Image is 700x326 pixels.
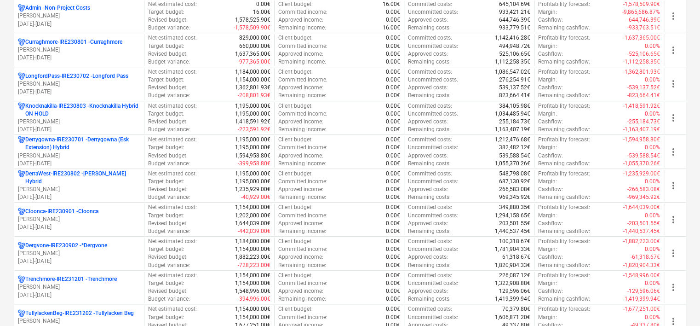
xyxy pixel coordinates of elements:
p: 969,345.92€ [499,193,530,201]
p: 933,779.51€ [499,24,530,32]
p: 1,882,223.00€ [235,253,270,261]
p: 266,583.08€ [499,186,530,193]
p: Approved costs : [408,84,448,92]
p: Budget variance : [148,193,189,201]
div: Project has multi currencies enabled [18,170,25,186]
p: -1,440,537.45€ [623,227,660,235]
p: Approved income : [278,118,323,126]
p: TullylackenBeg-IRE231202 - Tullylacken Beg [25,309,134,317]
p: Remaining cashflow : [538,160,590,168]
p: Knocknakilla-IRE230803 - Knocknakilla Hybrid ON HOLD [25,102,140,118]
p: -1,637,365.00€ [623,34,660,42]
p: 349,880.35€ [499,204,530,211]
p: Cashflow : [538,16,563,24]
p: Revised budget : [148,220,187,227]
p: 0.00% [645,245,660,253]
p: 548,798.08€ [499,170,530,178]
p: -40,929.00€ [241,193,270,201]
p: 1,294,158.65€ [495,212,530,220]
p: 1,086,547.02€ [495,68,530,76]
p: Margin : [538,76,557,84]
p: 1,184,000.00€ [235,68,270,76]
div: Project has multi currencies enabled [18,208,25,215]
p: 1,154,000.00€ [235,76,270,84]
p: 0.00€ [386,186,400,193]
p: [PERSON_NAME] [18,118,140,126]
p: -208,801.93€ [238,92,270,99]
p: Profitability forecast : [538,68,590,76]
p: 255,184.73€ [499,118,530,126]
p: [PERSON_NAME] [18,283,140,291]
p: Target budget : [148,42,184,50]
span: more_vert [668,11,679,22]
p: [PERSON_NAME] [18,250,140,257]
p: Client budget : [278,170,313,178]
p: Committed income : [278,42,327,50]
p: Committed income : [278,8,327,16]
p: 0.00€ [386,92,400,99]
p: Remaining cashflow : [538,24,590,32]
p: Committed costs : [408,102,452,110]
p: Target budget : [148,8,184,16]
div: Project has multi currencies enabled [18,4,25,12]
p: Committed income : [278,178,327,186]
p: Derrygowna-IRE230701 - Derrygowna (Esk Extension) Hybrid [25,136,140,151]
p: Margin : [538,110,557,118]
p: Committed income : [278,144,327,151]
p: Remaining income : [278,58,326,66]
p: Remaining cashflow : [538,58,590,66]
p: 1,195,000.00€ [235,144,270,151]
p: -1,163,407.19€ [623,126,660,134]
p: [DATE] - [DATE] [18,20,140,28]
p: Net estimated cost : [148,68,196,76]
p: Target budget : [148,178,184,186]
p: Client budget : [278,34,313,42]
p: [DATE] - [DATE] [18,257,140,265]
p: -442,039.00€ [238,227,270,235]
p: 0.00€ [386,152,400,160]
p: Uncommitted costs : [408,42,458,50]
p: Remaining costs : [408,193,451,201]
p: 1,163,407.19€ [495,126,530,134]
p: Target budget : [148,144,184,151]
p: Remaining income : [278,160,326,168]
p: Net estimated cost : [148,136,196,144]
p: Cashflow : [538,152,563,160]
p: 0.00€ [386,136,400,144]
p: 0.00€ [386,220,400,227]
div: Curraghmore-IRE230801 -Curraghmore[PERSON_NAME][DATE]-[DATE] [18,38,140,62]
p: Committed costs : [408,68,452,76]
p: Uncommitted costs : [408,245,458,253]
p: Uncommitted costs : [408,110,458,118]
p: 100,318.67€ [499,238,530,245]
p: Committed costs : [408,170,452,178]
p: Cashflow : [538,186,563,193]
p: Approved costs : [408,220,448,227]
p: Remaining income : [278,92,326,99]
p: -1,578,509.90€ [623,0,660,8]
p: 1,195,000.00€ [235,170,270,178]
p: Budget variance : [148,126,189,134]
p: Revised budget : [148,118,187,126]
span: more_vert [668,45,679,56]
p: Remaining costs : [408,24,451,32]
p: Approved costs : [408,16,448,24]
p: Trenchmore-IRE231201 - Trenchmore [25,275,117,283]
p: Budget variance : [148,227,189,235]
p: Committed costs : [408,0,452,8]
p: Budget variance : [148,160,189,168]
p: 0.00€ [386,102,400,110]
p: Remaining costs : [408,92,451,99]
p: 539,137.52€ [499,84,530,92]
p: 0.00€ [386,34,400,42]
p: 0.00% [645,110,660,118]
p: Client budget : [278,136,313,144]
p: Client budget : [278,238,313,245]
div: Project has multi currencies enabled [18,275,25,283]
p: 1,235,929.00€ [235,186,270,193]
p: 1,781,904.33€ [495,245,530,253]
p: Profitability forecast : [538,170,590,178]
div: Dergvone-IRE230902 -*Dergvone[PERSON_NAME][DATE]-[DATE] [18,242,140,265]
p: Remaining income : [278,126,326,134]
p: Profitability forecast : [538,102,590,110]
